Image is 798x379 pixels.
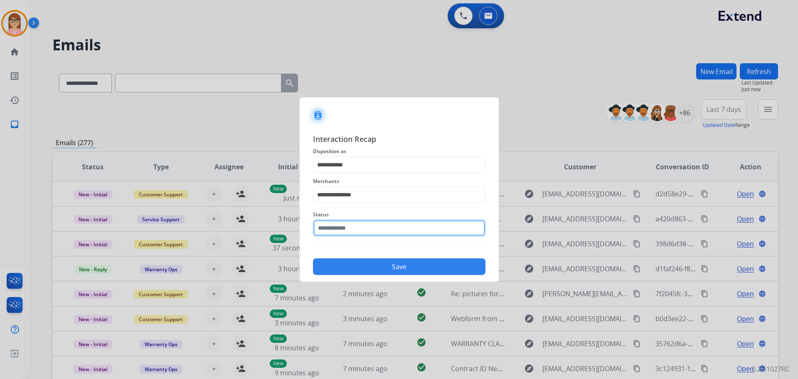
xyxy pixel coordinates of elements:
img: contact-recap-line.svg [313,246,485,247]
img: contactIcon [308,105,328,125]
span: Merchants [313,176,485,186]
span: Interaction Recap [313,133,485,146]
span: Status [313,210,485,220]
button: Save [313,258,485,275]
p: 0.20.1027RC [752,364,790,374]
span: Disposition as [313,146,485,156]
